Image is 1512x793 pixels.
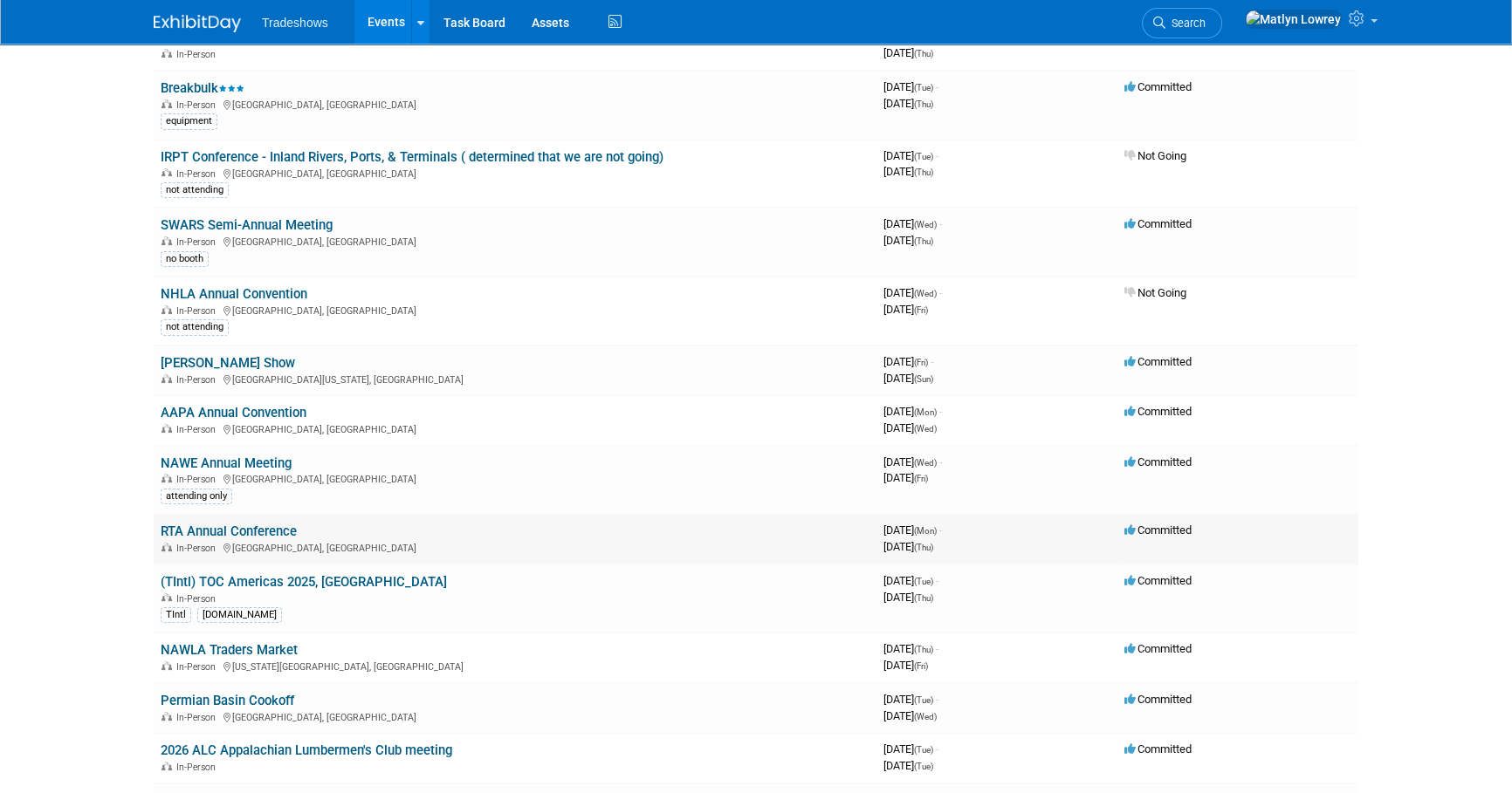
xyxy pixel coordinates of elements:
span: (Mon) [914,407,937,417]
span: - [931,355,933,368]
img: In-Person Event [162,236,172,245]
img: In-Person Event [162,374,172,383]
span: In-Person [176,49,221,60]
span: (Tue) [914,152,933,161]
span: [DATE] [883,46,933,59]
span: In-Person [176,543,221,554]
span: [DATE] [883,471,928,484]
span: [DATE] [883,372,933,385]
span: - [939,217,942,230]
span: In-Person [176,762,221,773]
a: NHLA Annual Convention [161,286,307,302]
a: 2026 ALC Appalachian Lumbermen's Club meeting [161,742,452,758]
div: no booth [161,251,209,267]
span: [DATE] [883,642,938,655]
span: [DATE] [883,742,938,755]
span: - [939,523,942,537]
span: [DATE] [883,591,933,604]
span: - [936,80,938,93]
span: Committed [1124,574,1192,587]
span: (Thu) [914,49,933,58]
span: [DATE] [883,165,933,178]
div: [DOMAIN_NAME] [197,607,282,623]
span: (Thu) [914,543,933,552]
span: In-Person [176,168,221,180]
span: (Wed) [914,712,937,721]
a: Search [1142,8,1222,38]
div: [US_STATE][GEOGRAPHIC_DATA], [GEOGRAPHIC_DATA] [161,659,869,673]
span: [DATE] [883,234,933,247]
span: In-Person [176,661,221,673]
span: [DATE] [883,286,942,299]
span: (Tue) [914,577,933,586]
img: In-Person Event [162,49,172,58]
img: ExhibitDay [154,15,241,32]
a: NAWE Annual Meeting [161,455,292,471]
span: [DATE] [883,455,942,468]
div: not attending [161,319,229,335]
span: (Mon) [914,526,937,536]
span: (Thu) [914,167,933,177]
span: [DATE] [883,405,942,418]
span: [DATE] [883,303,928,316]
span: [DATE] [883,523,942,537]
span: (Wed) [914,458,937,468]
span: (Wed) [914,424,937,434]
img: In-Person Event [162,661,172,670]
span: In-Person [176,99,221,111]
div: [GEOGRAPHIC_DATA], [GEOGRAPHIC_DATA] [161,166,869,180]
div: [GEOGRAPHIC_DATA], [GEOGRAPHIC_DATA] [161,303,869,317]
span: - [936,693,938,706]
span: (Fri) [914,305,928,315]
img: In-Person Event [162,168,172,177]
span: (Tue) [914,745,933,755]
span: [DATE] [883,759,933,772]
span: [DATE] [883,97,933,110]
span: In-Person [176,236,221,248]
span: (Fri) [914,358,928,367]
span: (Wed) [914,289,937,298]
img: In-Person Event [162,99,172,108]
span: - [936,574,938,587]
div: [GEOGRAPHIC_DATA], [GEOGRAPHIC_DATA] [161,97,869,111]
img: In-Person Event [162,762,172,770]
a: AAPA Annual Convention [161,405,306,420]
span: In-Person [176,712,221,723]
img: In-Person Event [162,305,172,314]
span: (Thu) [914,645,933,654]
a: NAWLA Traders Market [161,642,298,658]
div: [GEOGRAPHIC_DATA], [GEOGRAPHIC_DATA] [161,234,869,248]
a: Breakbulk [161,80,244,96]
span: Committed [1124,693,1192,706]
span: In-Person [176,424,221,435]
span: [DATE] [883,80,938,93]
div: [GEOGRAPHIC_DATA], [GEOGRAPHIC_DATA] [161,709,869,723]
div: TIntl [161,607,191,623]
a: IRPT Conference - Inland Rivers, Ports, & Terminals ( determined that we are not going) [161,149,663,165]
span: (Wed) [914,220,937,229]
span: [DATE] [883,659,928,672]
span: Committed [1124,355,1192,368]
img: In-Person Event [162,543,172,551]
img: In-Person Event [162,474,172,482]
span: Not Going [1124,286,1186,299]
span: (Sun) [914,374,933,384]
span: Committed [1124,405,1192,418]
span: - [939,405,942,418]
span: (Tue) [914,695,933,705]
span: [DATE] [883,149,938,162]
div: attending only [161,489,232,504]
span: Tradeshows [262,16,328,30]
span: [DATE] [883,355,933,368]
a: SWARS Semi-Annual Meeting [161,217,333,233]
span: (Thu) [914,593,933,603]
span: Committed [1124,523,1192,537]
span: In-Person [176,593,221,605]
span: (Thu) [914,99,933,109]
span: (Tue) [914,762,933,771]
span: Search [1165,17,1206,30]
div: [GEOGRAPHIC_DATA], [GEOGRAPHIC_DATA] [161,471,869,485]
span: - [936,742,938,755]
span: (Fri) [914,474,928,483]
a: Permian Basin Cookoff [161,693,294,708]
